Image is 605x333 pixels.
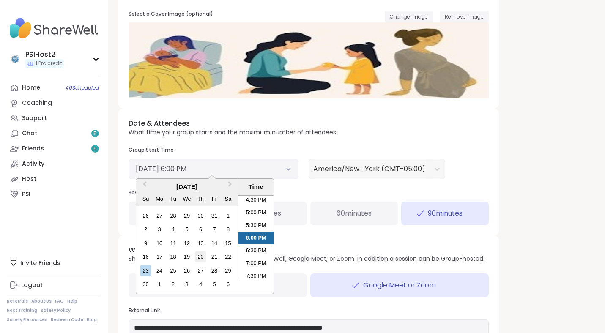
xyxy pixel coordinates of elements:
div: Choose Friday, November 14th, 2025 [208,237,220,249]
div: Invite Friends [7,255,101,270]
a: FAQ [55,298,64,304]
div: Choose Sunday, November 23rd, 2025 [140,265,151,276]
button: [DATE] 6:00 PM [136,164,291,174]
h3: Select a Cover Image (optional) [129,11,213,18]
h3: Group Start Time [129,147,298,154]
span: Remove image [445,13,484,20]
div: Choose Wednesday, November 19th, 2025 [181,251,192,262]
h3: External Link [129,307,489,314]
p: ShareWell allows for sessions to be held on ShareWell, Google Meet, or Zoom. In addition a sessio... [129,255,485,263]
a: Help [67,298,77,304]
div: Fr [208,193,220,205]
span: 6 [93,145,97,153]
div: Choose Thursday, November 27th, 2025 [195,265,206,276]
a: Host [7,172,101,187]
span: 90 minutes [428,208,463,218]
div: Choose Tuesday, November 25th, 2025 [167,265,179,276]
span: Google Meet or Zoom [363,280,436,290]
img: PSIHost2 [8,52,22,66]
div: month 2025-11 [139,209,235,291]
a: Host Training [7,308,37,314]
li: 7:30 PM [238,270,274,282]
div: Home [22,84,40,92]
button: Remove image [440,11,489,22]
div: Choose Sunday, November 2nd, 2025 [140,224,151,235]
span: 45 minutes [246,208,281,218]
li: 5:30 PM [238,219,274,232]
a: Support [7,111,101,126]
div: Time [240,182,271,192]
button: Previous Month [137,180,151,193]
a: Activity [7,156,101,172]
div: Friends [22,145,44,153]
div: Choose Friday, November 21st, 2025 [208,251,220,262]
div: Choose Friday, November 7th, 2025 [208,224,220,235]
div: Choose Thursday, November 13th, 2025 [195,237,206,249]
li: 7:00 PM [238,257,274,270]
span: 40 Scheduled [66,85,99,91]
div: Choose Sunday, November 9th, 2025 [140,237,151,249]
div: Choose Monday, November 24th, 2025 [154,265,165,276]
a: Chat5 [7,126,101,141]
li: 6:30 PM [238,244,274,257]
span: Change image [390,13,428,20]
div: Choose Wednesday, November 5th, 2025 [181,224,192,235]
ul: Time [238,196,274,280]
div: Su [140,193,151,205]
p: What time your group starts and the maximum number of attendees [129,128,336,137]
a: Logout [7,278,101,293]
span: 1 Pro credit [36,60,62,67]
div: Mo [154,193,165,205]
div: Choose Monday, November 3rd, 2025 [154,224,165,235]
img: ShareWell Nav Logo [7,14,101,43]
a: Referrals [7,298,28,304]
span: 30 minutes [155,208,190,218]
div: Choose Monday, November 10th, 2025 [154,237,165,249]
a: PSI [7,187,101,202]
div: Choose Saturday, November 15th, 2025 [222,237,234,249]
div: Choose Saturday, November 22nd, 2025 [222,251,234,262]
div: Choose Saturday, November 8th, 2025 [222,224,234,235]
h3: What type of session is this? [129,246,485,255]
div: Th [195,193,206,205]
div: PSIHost2 [25,50,64,59]
a: Friends6 [7,141,101,156]
div: Support [22,114,47,123]
div: Choose Wednesday, November 26th, 2025 [181,265,192,276]
li: 6:00 PM [238,232,274,244]
div: [DATE] [136,182,238,192]
div: Choose Tuesday, November 4th, 2025 [167,224,179,235]
div: Choose Monday, November 17th, 2025 [154,251,165,262]
a: About Us [31,298,52,304]
a: Blog [87,317,97,323]
div: Sa [222,193,234,205]
a: Redeem Code [51,317,83,323]
div: Choose Tuesday, November 18th, 2025 [167,251,179,262]
li: 4:30 PM [238,194,274,206]
a: Safety Policy [41,308,71,314]
div: PSI [22,190,30,199]
div: Choose Saturday, November 29th, 2025 [222,265,234,276]
div: Tu [167,193,179,205]
a: Coaching [7,96,101,111]
div: Choose Sunday, November 16th, 2025 [140,251,151,262]
div: Chat [22,129,37,138]
div: Host [22,175,36,183]
div: Activity [22,160,44,168]
div: Choose Friday, November 28th, 2025 [208,265,220,276]
div: Choose Thursday, November 20th, 2025 [195,251,206,262]
h3: Date & Attendees [129,119,336,128]
span: 5 [93,130,97,137]
a: Home40Scheduled [7,80,101,96]
div: Coaching [22,99,52,107]
span: 60 minutes [337,208,372,218]
h3: Session Duration [129,189,489,197]
span: ShareWell [201,280,235,290]
button: Next Month [224,180,238,193]
div: Logout [21,281,43,289]
img: New Image [129,22,489,98]
div: We [181,193,192,205]
div: Choose Wednesday, November 12th, 2025 [181,237,192,249]
div: Choose Thursday, November 6th, 2025 [195,224,206,235]
div: Choose Tuesday, November 11th, 2025 [167,237,179,249]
